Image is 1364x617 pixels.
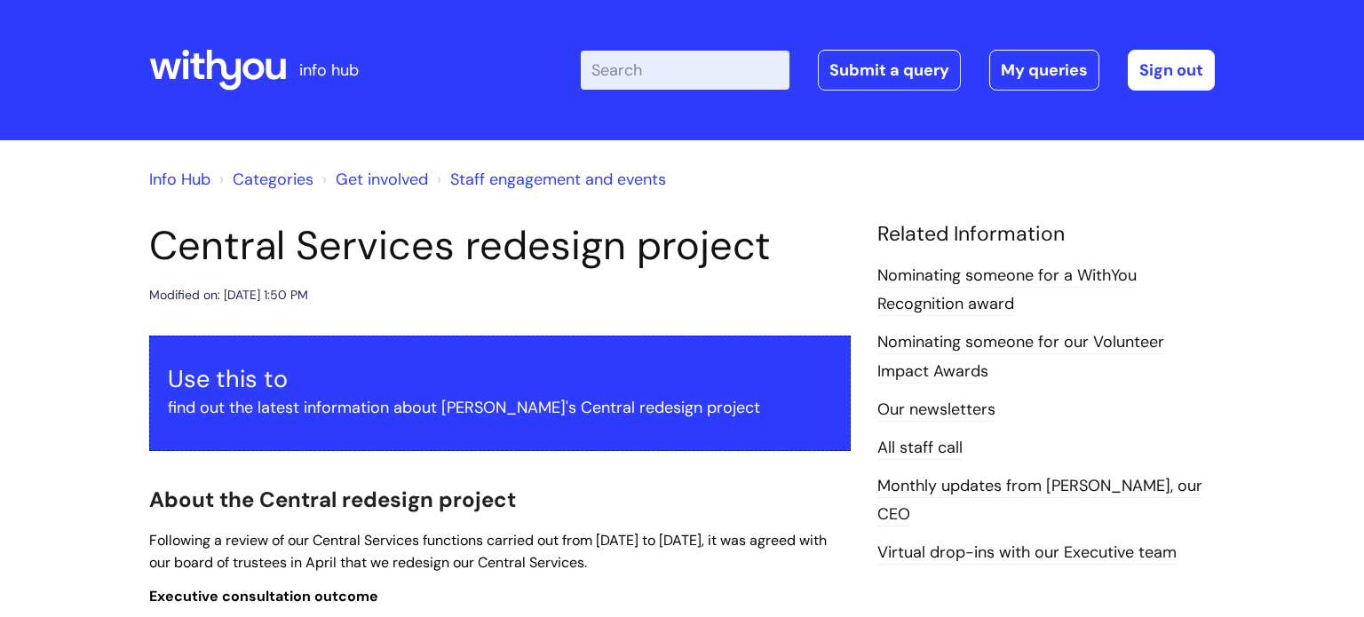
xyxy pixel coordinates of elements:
li: Get involved [318,165,428,194]
a: Submit a query [818,50,961,91]
p: find out the latest information about [PERSON_NAME]'s Central redesign project [168,393,832,422]
h1: Central Services redesign project [149,222,851,270]
a: Sign out [1128,50,1215,91]
a: Nominating someone for our Volunteer Impact Awards [877,331,1164,383]
h3: Use this to [168,365,832,393]
span: About the Central redesign project [149,486,516,513]
h4: Related Information [877,222,1215,247]
div: | - [581,50,1215,91]
a: Virtual drop-ins with our Executive team [877,542,1177,565]
a: Categories [233,169,313,190]
a: Monthly updates from [PERSON_NAME], our CEO [877,475,1202,526]
a: Nominating someone for a WithYou Recognition award [877,265,1137,316]
span: Following a review of our Central Services functions carried out from [DATE] to [DATE], it was ag... [149,531,827,572]
a: Staff engagement and events [450,169,666,190]
a: All staff call [877,437,963,460]
div: Modified on: [DATE] 1:50 PM [149,284,308,306]
a: Get involved [336,169,428,190]
span: Executive consultation outcome [149,587,378,605]
p: info hub [299,56,359,84]
a: My queries [989,50,1099,91]
li: Solution home [215,165,313,194]
a: Our newsletters [877,399,995,422]
li: Staff engagement and events [432,165,666,194]
a: Info Hub [149,169,210,190]
input: Search [581,51,789,90]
